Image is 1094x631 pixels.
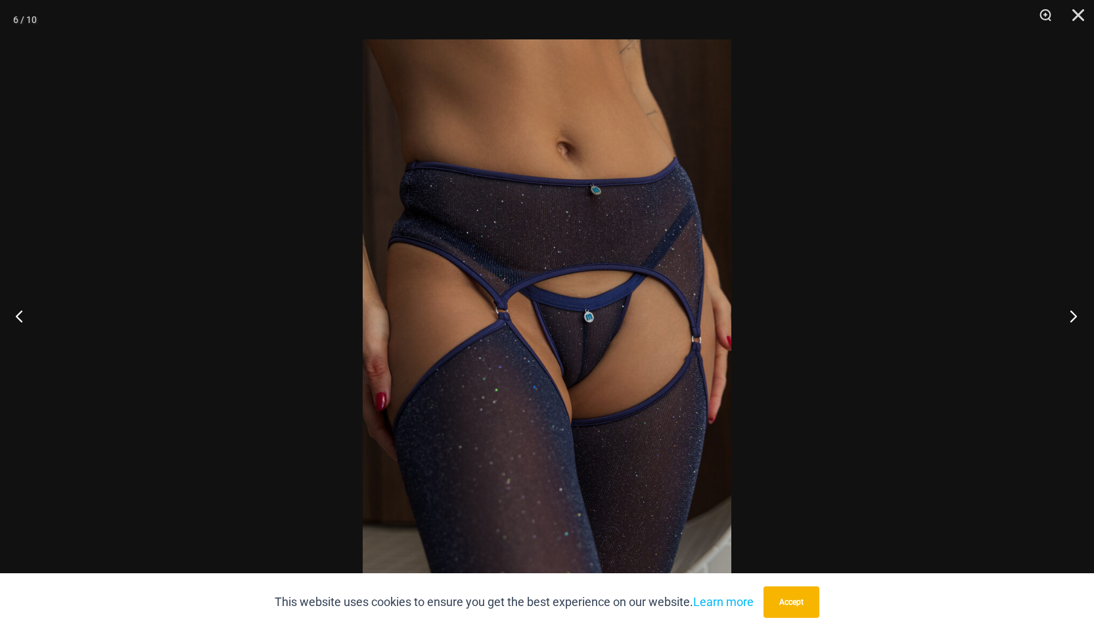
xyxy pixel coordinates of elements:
p: This website uses cookies to ensure you get the best experience on our website. [275,592,754,612]
div: 6 / 10 [13,10,37,30]
img: Wild Born Glitter Ink 605 Bottom 01 [363,39,731,592]
button: Next [1045,283,1094,349]
button: Accept [764,586,819,618]
a: Learn more [693,595,754,609]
